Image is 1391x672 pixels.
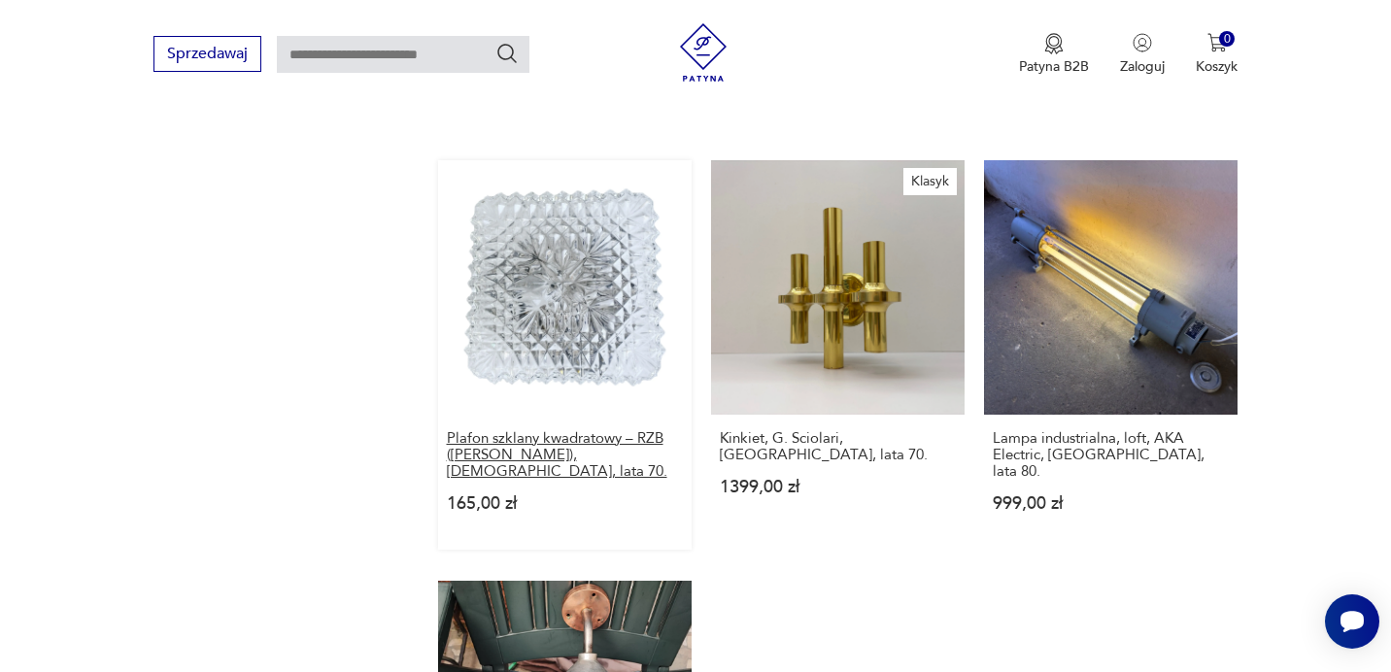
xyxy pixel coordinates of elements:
[993,430,1229,480] h3: Lampa industrialna, loft, AKA Electric, [GEOGRAPHIC_DATA], lata 80.
[674,23,732,82] img: Patyna - sklep z meblami i dekoracjami vintage
[1196,57,1238,76] p: Koszyk
[720,430,956,463] h3: Kinkiet, G. Sciolari, [GEOGRAPHIC_DATA], lata 70.
[1196,33,1238,76] button: 0Koszyk
[720,479,956,495] p: 1399,00 zł
[153,36,261,72] button: Sprzedawaj
[993,495,1229,512] p: 999,00 zł
[1019,57,1089,76] p: Patyna B2B
[447,430,683,480] h3: Plafon szklany kwadratowy – RZB ([PERSON_NAME]), [DEMOGRAPHIC_DATA], lata 70.
[1019,33,1089,76] a: Ikona medaluPatyna B2B
[1219,31,1236,48] div: 0
[984,160,1238,549] a: Lampa industrialna, loft, AKA Electric, Niemcy, lata 80.Lampa industrialna, loft, AKA Electric, [...
[447,495,683,512] p: 165,00 zł
[1044,33,1064,54] img: Ikona medalu
[711,160,965,549] a: KlasykKinkiet, G. Sciolari, Włochy, lata 70.Kinkiet, G. Sciolari, [GEOGRAPHIC_DATA], lata 70.1399...
[495,42,519,65] button: Szukaj
[1019,33,1089,76] button: Patyna B2B
[438,160,692,549] a: Plafon szklany kwadratowy – RZB (Rudolf Zimmermann Bamberg), Niemcy, lata 70.Plafon szklany kwadr...
[1120,57,1165,76] p: Zaloguj
[153,49,261,62] a: Sprzedawaj
[1133,33,1152,52] img: Ikonka użytkownika
[1207,33,1227,52] img: Ikona koszyka
[1120,33,1165,76] button: Zaloguj
[1325,594,1379,649] iframe: Smartsupp widget button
